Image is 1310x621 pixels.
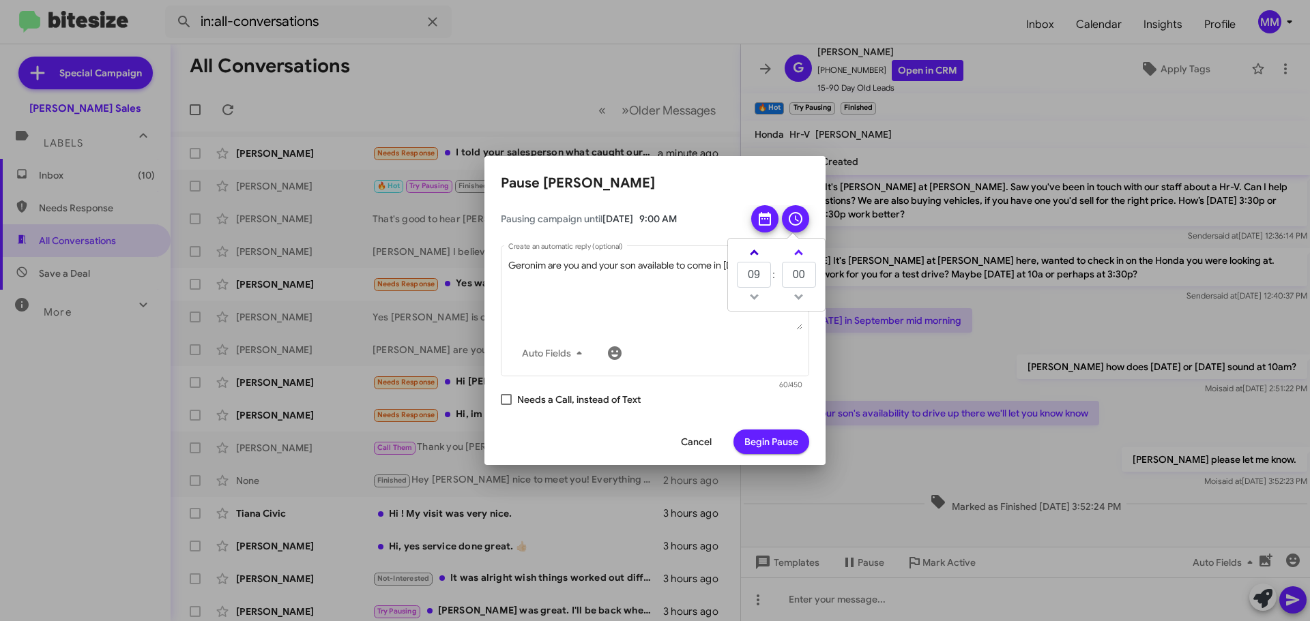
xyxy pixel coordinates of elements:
[733,429,809,454] button: Begin Pause
[501,212,740,226] span: Pausing campaign until
[779,381,802,389] mat-hint: 60/450
[501,172,809,194] h2: Pause [PERSON_NAME]
[737,262,771,288] input: HH
[522,341,587,365] span: Auto Fields
[639,213,677,225] span: 9:00 AM
[782,262,816,288] input: MM
[511,341,598,365] button: Auto Fields
[670,429,723,454] button: Cancel
[602,213,633,225] span: [DATE]
[681,429,712,454] span: Cancel
[744,429,798,454] span: Begin Pause
[517,391,641,408] span: Needs a Call, instead of Text
[772,261,781,288] td: :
